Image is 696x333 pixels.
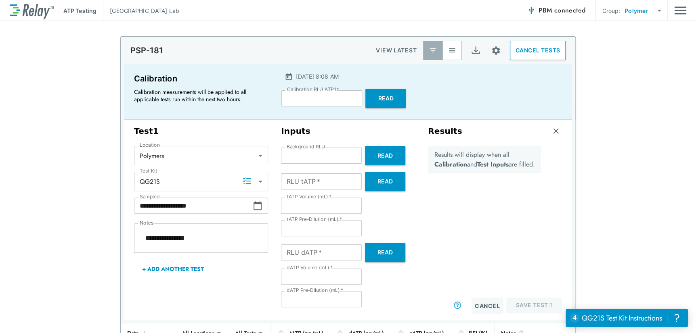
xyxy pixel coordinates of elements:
[287,216,342,222] label: tATP Pre-Dilution (mL)
[524,2,589,19] button: PBM connected
[140,168,157,174] label: Test Kit
[428,126,462,136] h3: Results
[140,220,153,226] label: Notes
[466,41,485,60] button: Export
[134,198,253,214] input: Choose date, selected date is Sep 22, 2025
[134,259,212,279] button: + Add Another Test
[287,287,343,293] label: dATP Pre-Dilution (mL)
[552,127,560,135] img: Remove
[554,6,586,15] span: connected
[134,126,268,136] h3: Test 1
[602,6,620,15] p: Group:
[477,160,509,169] b: Test Inputs
[527,6,535,15] img: Connected Icon
[296,72,338,81] p: [DATE] 8:08 AM
[134,173,268,189] div: QG21S
[674,3,686,18] img: Drawer Icon
[510,41,566,60] button: CANCEL TESTS
[485,40,507,61] button: Site setup
[448,46,456,54] img: View All
[674,3,686,18] button: Main menu
[566,309,688,327] iframe: Resource center
[134,88,263,103] p: Calibration measurements will be applied to all applicable tests run within the next two hours.
[110,6,179,15] p: [GEOGRAPHIC_DATA] Lab
[287,144,325,150] label: Background RLU
[134,72,267,85] p: Calibration
[472,298,503,314] button: Cancel
[63,6,96,15] p: ATP Testing
[10,2,54,19] img: LuminUltra Relay
[365,172,405,191] button: Read
[491,46,501,56] img: Settings Icon
[287,265,333,271] label: dATP Volume (mL)
[281,126,415,136] h3: Inputs
[365,89,406,108] button: Read
[365,146,405,165] button: Read
[287,87,339,92] label: Calibration RLU ATP1
[434,150,535,169] p: Results will display when all and are filled.
[285,73,293,81] img: Calender Icon
[429,46,437,54] img: Latest
[365,243,405,262] button: Read
[134,148,268,164] div: Polymers
[140,142,160,148] label: Location
[130,46,163,55] p: PSP-181
[287,194,331,200] label: tATP Volume (mL)
[140,194,160,200] label: Sampled
[471,46,481,56] img: Export Icon
[376,46,417,55] p: VIEW LATEST
[434,160,467,169] b: Calibration
[539,5,585,16] span: PBM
